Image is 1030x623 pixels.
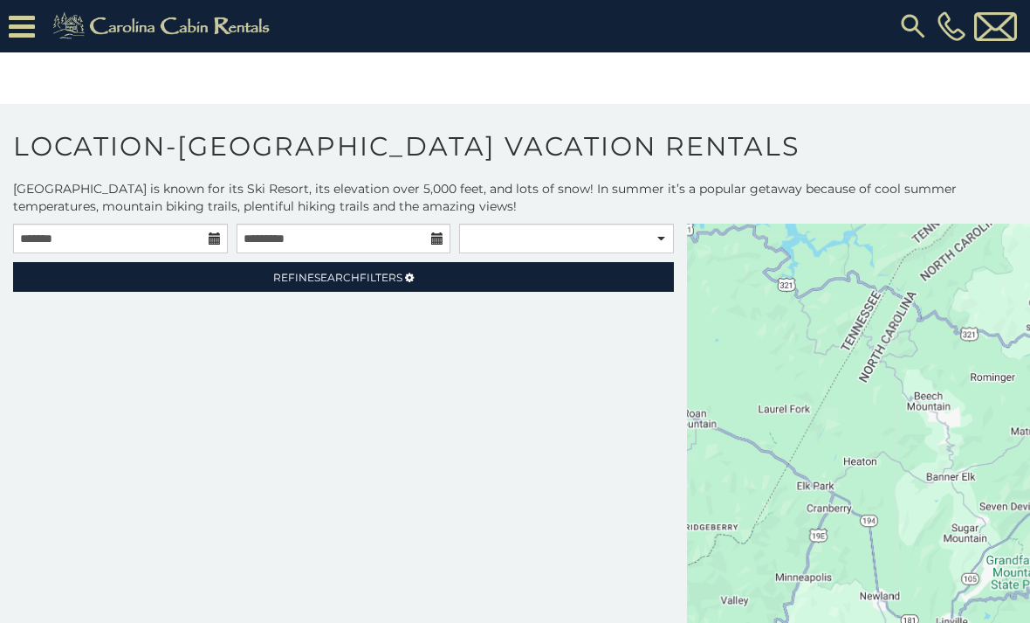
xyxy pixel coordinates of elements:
[44,9,285,44] img: Khaki-logo.png
[897,10,929,42] img: search-regular.svg
[13,262,674,292] a: RefineSearchFilters
[933,11,970,41] a: [PHONE_NUMBER]
[273,271,402,284] span: Refine Filters
[314,271,360,284] span: Search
